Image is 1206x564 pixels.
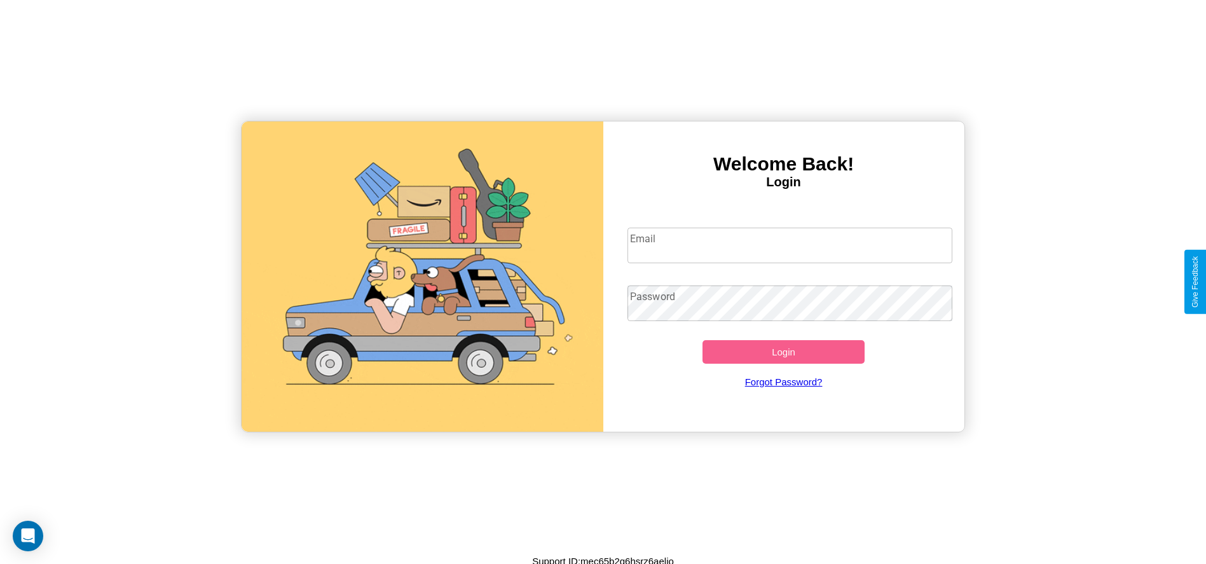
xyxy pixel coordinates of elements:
[702,340,865,364] button: Login
[1191,256,1200,308] div: Give Feedback
[603,175,964,189] h4: Login
[242,121,603,432] img: gif
[13,521,43,551] div: Open Intercom Messenger
[603,153,964,175] h3: Welcome Back!
[621,364,946,400] a: Forgot Password?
